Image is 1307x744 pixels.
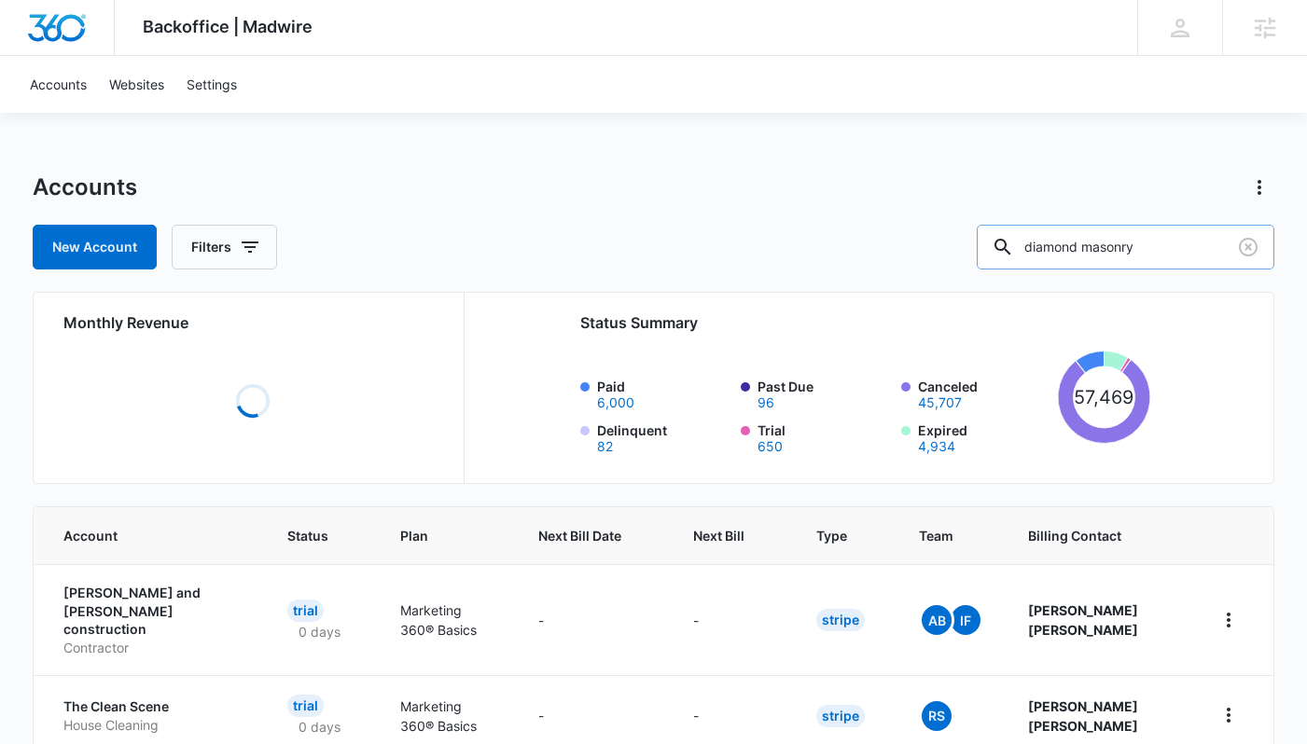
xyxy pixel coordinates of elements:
[1214,605,1244,635] button: home
[597,440,613,453] button: Delinquent
[693,526,744,545] span: Next Bill
[50,108,65,123] img: tab_domain_overview_orange.svg
[580,311,1150,334] h2: Status Summary
[19,56,98,113] a: Accounts
[1214,700,1244,730] button: home
[287,599,324,622] div: Trial
[516,564,671,675] td: -
[1028,526,1169,545] span: Billing Contact
[400,526,494,545] span: Plan
[400,696,494,736] p: Marketing 360® Basics
[175,56,248,113] a: Settings
[63,311,441,334] h2: Monthly Revenue
[206,110,314,122] div: Keywords by Traffic
[63,697,243,734] a: The Clean SceneHouse Cleaning
[816,705,865,727] div: Stripe
[1233,232,1263,262] button: Clear
[918,440,955,453] button: Expired
[30,30,45,45] img: logo_orange.svg
[758,420,890,453] label: Trial
[922,605,952,635] span: AB
[816,609,865,631] div: Stripe
[951,605,980,635] span: IF
[143,17,313,36] span: Backoffice | Madwire
[918,377,1050,409] label: Canceled
[400,600,494,640] p: Marketing 360® Basics
[186,108,201,123] img: tab_keywords_by_traffic_grey.svg
[71,110,167,122] div: Domain Overview
[98,56,175,113] a: Websites
[30,48,45,63] img: website_grey.svg
[1028,698,1138,734] strong: [PERSON_NAME] [PERSON_NAME]
[758,396,774,409] button: Past Due
[597,377,730,409] label: Paid
[63,716,243,735] p: House Cleaning
[597,420,730,453] label: Delinquent
[63,697,243,716] p: The Clean Scene
[758,440,783,453] button: Trial
[758,377,890,409] label: Past Due
[919,526,956,545] span: Team
[597,396,634,409] button: Paid
[287,622,352,641] p: 0 days
[671,564,794,675] td: -
[977,225,1274,269] input: Search
[49,48,205,63] div: Domain: [DOMAIN_NAME]
[287,717,352,737] p: 0 days
[172,225,277,269] button: Filters
[63,584,243,656] a: [PERSON_NAME] and [PERSON_NAME] constructionContractor
[918,420,1050,453] label: Expired
[33,225,157,269] a: New Account
[1244,172,1274,202] button: Actions
[63,639,243,657] p: Contractor
[538,526,621,545] span: Next Bill Date
[1028,602,1138,638] strong: [PERSON_NAME] [PERSON_NAME]
[63,584,243,639] p: [PERSON_NAME] and [PERSON_NAME] construction
[287,526,328,545] span: Status
[287,695,324,717] div: Trial
[918,396,962,409] button: Canceled
[63,526,216,545] span: Account
[922,701,952,731] span: RS
[33,173,137,201] h1: Accounts
[1074,386,1133,408] tspan: 57,469
[816,526,847,545] span: Type
[52,30,91,45] div: v 4.0.25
